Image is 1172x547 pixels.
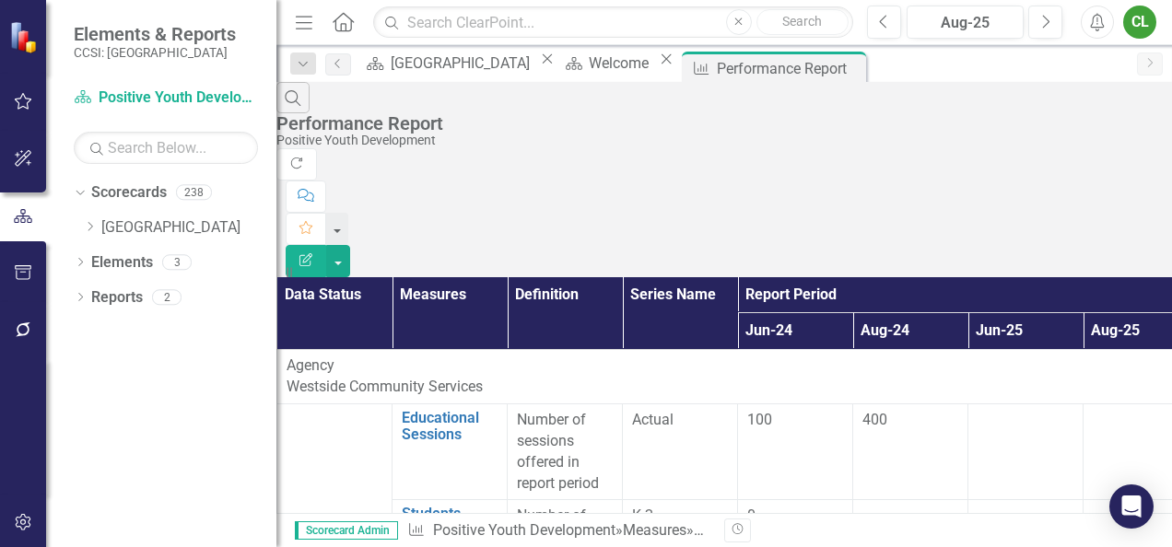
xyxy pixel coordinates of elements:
button: Search [756,9,849,35]
a: Positive Youth Development [74,87,258,109]
div: 2 [152,289,182,305]
span: 400 [862,411,887,428]
div: [GEOGRAPHIC_DATA] [391,52,535,75]
td: Double-Click to Edit [623,500,738,534]
td: Double-Click to Edit [738,404,853,500]
td: Double-Click to Edit [623,404,738,500]
div: » » [407,520,710,541]
button: CL [1123,6,1156,39]
a: Elements [91,252,153,273]
span: 0 [747,506,756,524]
p: Number of sessions offered in report period [517,410,613,494]
span: Actual [632,410,728,431]
div: Positive Youth Development [276,134,1163,147]
td: Double-Click to Edit [968,500,1084,534]
a: Welcome [558,52,654,75]
div: Open Intercom Messenger [1109,484,1154,529]
div: 3 [162,254,192,270]
a: Positive Youth Development [433,521,615,539]
a: Measures [623,521,686,539]
input: Search Below... [74,132,258,164]
td: Double-Click to Edit Right Click for Context Menu [393,404,508,500]
a: Educational Sessions [402,410,498,442]
div: Welcome [589,52,654,75]
span: Elements & Reports [74,23,236,45]
a: [GEOGRAPHIC_DATA] [360,52,535,75]
small: CCSI: [GEOGRAPHIC_DATA] [74,45,236,60]
td: Double-Click to Edit [508,404,623,500]
td: Double-Click to Edit [853,500,968,534]
td: Double-Click to Edit [738,500,853,534]
span: Search [782,14,822,29]
div: 238 [176,185,212,201]
button: Aug-25 [907,6,1024,39]
div: Performance Report [276,113,1163,134]
img: ClearPoint Strategy [8,20,42,54]
td: Double-Click to Edit [968,404,1084,500]
div: Aug-25 [913,12,1017,34]
a: Reports [91,287,143,308]
span: Scorecard Admin [295,521,398,540]
input: Search ClearPoint... [373,6,853,39]
span: 100 [747,411,772,428]
div: Performance Report [717,57,861,80]
td: Double-Click to Edit [853,404,968,500]
span: K-2 [632,506,728,527]
a: [GEOGRAPHIC_DATA] [101,217,276,239]
a: Scorecards [91,182,167,204]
